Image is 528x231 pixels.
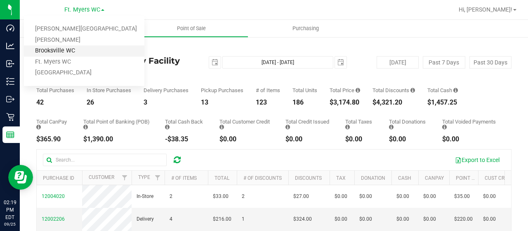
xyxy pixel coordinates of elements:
a: Customer [89,174,114,180]
inline-svg: Retail [6,113,14,121]
div: Total Discounts [372,88,415,93]
div: Total Credit Issued [285,119,333,130]
span: $33.00 [213,193,229,200]
div: $0.00 [442,136,499,143]
div: Delivery Purchases [144,88,189,93]
span: 1 [242,215,245,223]
inline-svg: Dashboard [6,24,14,32]
div: 123 [256,99,280,106]
a: Total [214,175,229,181]
i: Sum of the discount values applied to the all purchases in the date range. [410,88,415,93]
span: Point of Sale [166,25,217,32]
div: Total Cash Back [165,119,207,130]
i: Sum of the total taxes for all purchases in the date range. [345,124,350,130]
a: Cust Credit [485,175,515,181]
a: Purchase ID [43,175,74,181]
div: $3,174.80 [330,99,360,106]
div: Total Customer Credit [219,119,273,130]
i: Sum of the successful, non-voided cash payment transactions for all purchases in the date range. ... [453,88,458,93]
a: CanPay [425,175,444,181]
p: 02:19 PM EDT [4,199,16,221]
i: Sum of the successful, non-voided point-of-banking payment transactions, both via payment termina... [83,124,88,130]
span: $324.00 [293,215,312,223]
i: Sum of all round-up-to-next-dollar total price adjustments for all purchases in the date range. [389,124,394,130]
span: $0.00 [359,215,372,223]
button: [DATE] [377,56,419,69]
div: # of Items [256,88,280,93]
a: [GEOGRAPHIC_DATA] [24,67,144,79]
a: Purchasing [248,20,363,37]
i: Sum of the successful, non-voided CanPay payment transactions for all purchases in the date range. [36,124,41,130]
div: $4,321.20 [372,99,415,106]
div: 3 [144,99,189,106]
button: Past 7 Days [423,56,465,69]
div: Total CanPay [36,119,71,130]
a: Brooksville WC [24,45,144,57]
a: Cash [398,175,411,181]
span: $0.00 [359,193,372,200]
a: Discounts [295,175,322,181]
span: $220.00 [454,215,473,223]
div: -$38.35 [165,136,207,143]
span: Hi, [PERSON_NAME]! [459,6,512,13]
div: Total Point of Banking (POB) [83,119,153,130]
div: $0.00 [219,136,273,143]
div: Total Purchases [36,88,74,93]
button: Export to Excel [450,153,505,167]
a: Donation [361,175,385,181]
inline-svg: Inbound [6,60,14,68]
div: Total Donations [389,119,430,130]
i: Sum of all account credit issued for all refunds from returned purchases in the date range. [285,124,290,130]
div: 13 [201,99,243,106]
a: Filter [118,171,132,185]
div: 26 [87,99,131,106]
input: Search... [43,154,167,166]
span: Ft. Myers WC [64,6,100,13]
div: 186 [292,99,317,106]
inline-svg: Reports [6,131,14,139]
span: $0.00 [483,215,496,223]
span: $35.00 [454,193,470,200]
span: $27.00 [293,193,309,200]
a: # of Items [171,175,197,181]
i: Sum of the total prices of all purchases in the date range. [356,88,360,93]
span: $0.00 [396,215,409,223]
div: $365.90 [36,136,71,143]
i: Sum of the cash-back amounts from rounded-up electronic payments for all purchases in the date ra... [165,124,170,130]
span: Delivery [137,215,154,223]
a: [PERSON_NAME] [24,35,144,46]
div: Total Cash [427,88,458,93]
div: 42 [36,99,74,106]
p: 09/25 [4,221,16,227]
a: Point of Banking (POB) [456,175,514,181]
inline-svg: Inventory [6,77,14,86]
span: 2 [242,193,245,200]
div: Total Price [330,88,360,93]
span: $0.00 [335,215,347,223]
button: Past 30 Days [469,56,511,69]
div: In Store Purchases [87,88,131,93]
a: Inventory [20,20,134,37]
span: 4 [170,215,172,223]
div: Total Taxes [345,119,377,130]
span: select [209,57,221,68]
span: $0.00 [423,215,436,223]
span: $0.00 [423,193,436,200]
inline-svg: Outbound [6,95,14,103]
span: 12002206 [42,216,65,222]
a: Tax [336,175,346,181]
a: Point of Sale [134,20,248,37]
span: $216.00 [213,215,231,223]
div: $0.00 [345,136,377,143]
a: Type [138,174,150,180]
i: Sum of the successful, non-voided payments using account credit for all purchases in the date range. [219,124,224,130]
a: Ft. Myers WC [24,57,144,68]
span: 12004020 [42,193,65,199]
span: $0.00 [335,193,347,200]
span: In-Store [137,193,153,200]
div: Total Units [292,88,317,93]
span: $0.00 [396,193,409,200]
a: Filter [151,171,165,185]
span: $0.00 [483,193,496,200]
iframe: Resource center [8,165,33,190]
